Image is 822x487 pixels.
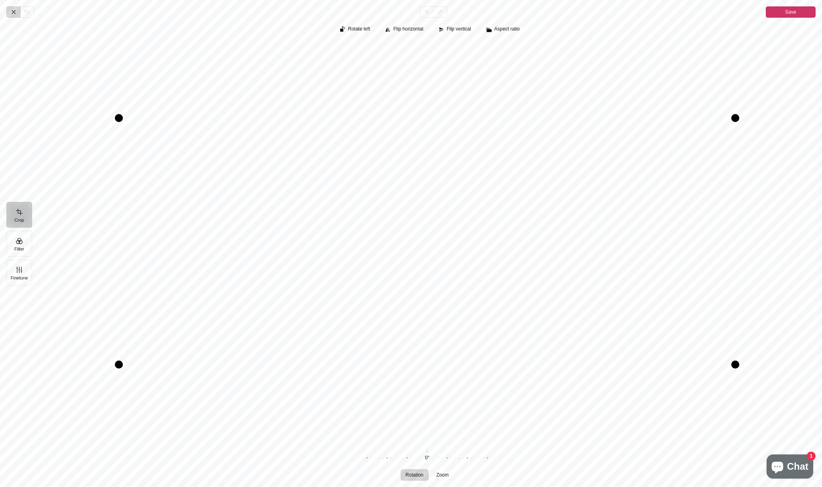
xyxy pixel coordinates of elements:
[115,118,123,365] div: Drag left
[731,118,739,365] div: Drag right
[348,26,370,32] span: Rotate left
[434,24,476,35] button: Flip vertical
[119,361,735,369] div: Drag bottom
[336,24,375,35] button: Rotate left
[406,473,424,477] span: Rotation
[447,26,471,32] span: Flip vertical
[785,7,796,17] span: Save
[119,114,735,122] div: Drag top
[764,454,816,481] inbox-online-store-chat: Shopify online store chat
[381,24,428,35] button: Flip horizontal
[393,26,423,32] span: Flip horizontal
[494,26,520,32] span: Aspect ratio
[436,473,449,477] span: Zoom
[766,6,816,18] button: Save
[482,24,524,35] button: Aspect ratio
